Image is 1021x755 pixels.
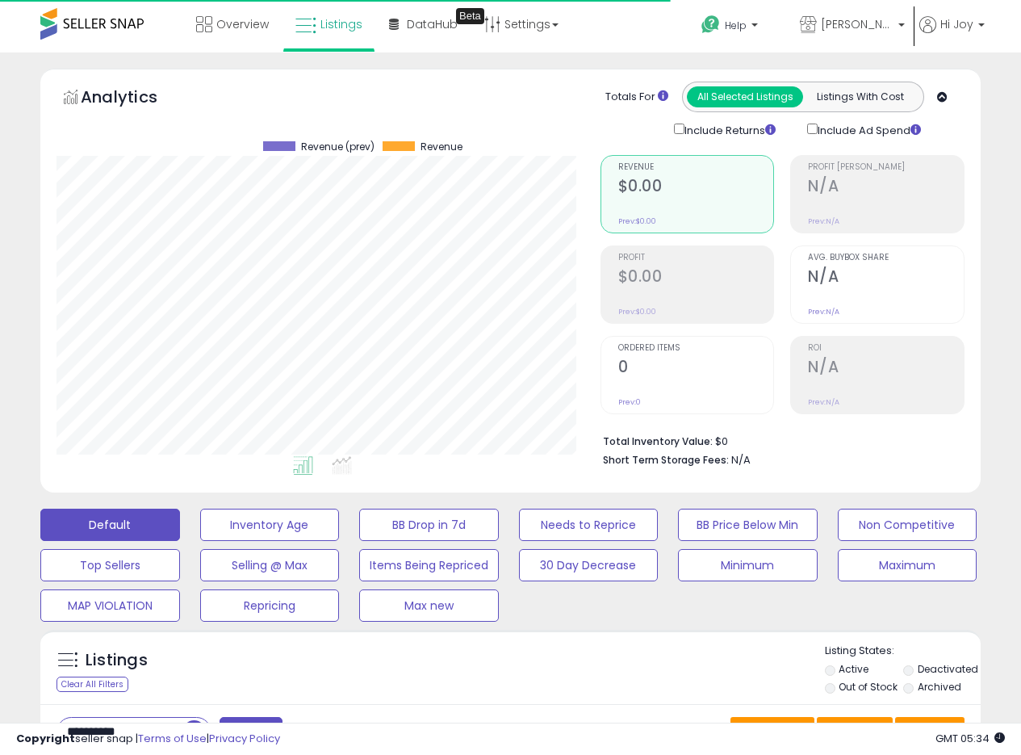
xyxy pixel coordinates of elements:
button: BB Drop in 7d [359,509,499,541]
button: 30 Day Decrease [519,549,659,581]
button: Default [40,509,180,541]
span: Avg. Buybox Share [808,254,964,262]
span: Help [725,19,747,32]
span: [PERSON_NAME] [GEOGRAPHIC_DATA] [821,16,893,32]
button: Non Competitive [838,509,977,541]
button: BB Price Below Min [678,509,818,541]
strong: Copyright [16,731,75,746]
span: Hi Joy [940,16,973,32]
h2: N/A [808,358,964,380]
span: N/A [731,452,751,468]
span: Listings [320,16,362,32]
button: Listings With Cost [802,86,918,107]
p: Listing States: [825,644,981,659]
div: Clear All Filters [56,677,128,692]
label: Out of Stock [839,680,898,694]
button: Minimum [678,549,818,581]
span: Ordered Items [618,344,774,353]
h2: $0.00 [618,177,774,199]
span: Revenue [618,163,774,172]
span: Revenue (prev) [301,141,375,153]
h5: Listings [86,649,148,672]
label: Deactivated [918,662,978,676]
span: 2025-09-9 05:34 GMT [935,731,1005,746]
button: All Selected Listings [687,86,803,107]
b: Total Inventory Value: [603,434,713,448]
button: Repricing [200,589,340,622]
div: Tooltip anchor [456,8,484,24]
button: Inventory Age [200,509,340,541]
button: Selling @ Max [200,549,340,581]
div: Include Ad Spend [795,120,947,139]
h2: 0 [618,358,774,380]
button: Maximum [838,549,977,581]
span: Profit [PERSON_NAME] [808,163,964,172]
span: DataHub [407,16,458,32]
span: Revenue [421,141,462,153]
a: Privacy Policy [209,731,280,746]
button: Needs to Reprice [519,509,659,541]
small: Prev: N/A [808,216,839,226]
li: $0 [603,430,952,450]
i: Get Help [701,15,721,35]
h2: N/A [808,177,964,199]
small: Prev: $0.00 [618,307,656,317]
label: Active [839,662,868,676]
a: Hi Joy [919,16,985,52]
button: Items Being Repriced [359,549,499,581]
small: Prev: 0 [618,397,641,407]
div: Include Returns [662,120,795,139]
span: Profit [618,254,774,262]
h2: $0.00 [618,267,774,289]
button: Top Sellers [40,549,180,581]
span: Overview [216,16,269,32]
span: ROI [808,344,964,353]
a: Help [688,2,785,52]
small: Prev: N/A [808,307,839,317]
label: Archived [918,680,961,694]
button: Max new [359,589,499,622]
small: Prev: $0.00 [618,216,656,226]
b: Short Term Storage Fees: [603,453,729,467]
h2: N/A [808,267,964,289]
div: Totals For [605,90,668,105]
h5: Analytics [81,86,189,112]
small: Prev: N/A [808,397,839,407]
div: seller snap | | [16,732,280,747]
button: MAP VIOLATION [40,589,180,622]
